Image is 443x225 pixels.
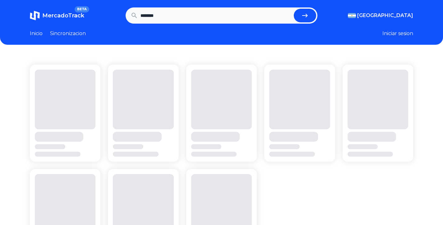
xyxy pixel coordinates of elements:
button: [GEOGRAPHIC_DATA] [348,12,413,19]
img: Argentina [348,13,356,18]
span: BETA [75,6,89,12]
a: Inicio [30,30,43,37]
span: MercadoTrack [42,12,84,19]
button: Iniciar sesion [382,30,413,37]
a: Sincronizacion [50,30,86,37]
span: [GEOGRAPHIC_DATA] [357,12,413,19]
img: MercadoTrack [30,11,40,21]
a: MercadoTrackBETA [30,11,84,21]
